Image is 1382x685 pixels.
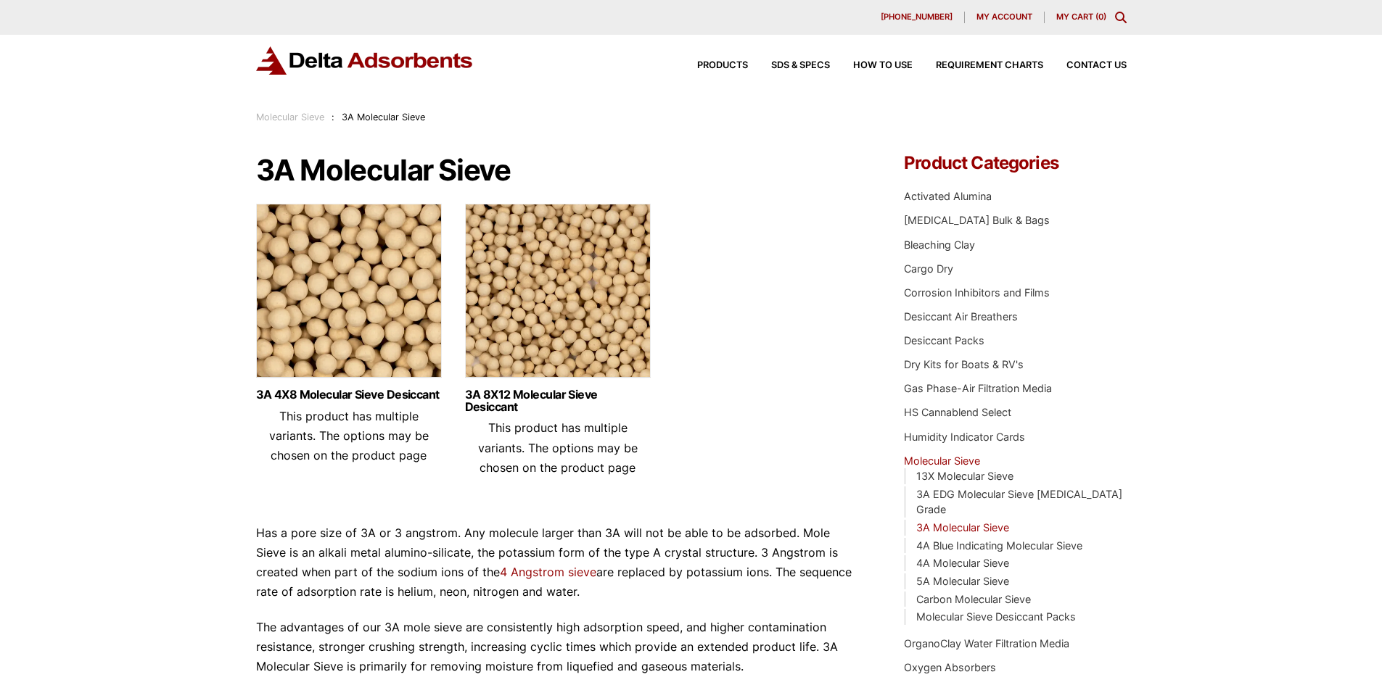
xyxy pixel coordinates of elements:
[904,310,1018,323] a: Desiccant Air Breathers
[478,420,638,474] span: This product has multiple variants. The options may be chosen on the product page
[916,488,1122,516] a: 3A EDG Molecular Sieve [MEDICAL_DATA] Grade
[256,618,861,677] p: The advantages of our 3A mole sieve are consistently high adsorption speed, and higher contaminat...
[904,334,984,346] a: Desiccant Packs
[1115,12,1127,23] div: Toggle Modal Content
[1043,61,1127,70] a: Contact Us
[916,470,1013,482] a: 13X Molecular Sieve
[1056,12,1106,22] a: My Cart (0)
[965,12,1045,23] a: My account
[936,61,1043,70] span: Requirement Charts
[697,61,748,70] span: Products
[342,112,425,123] span: 3A Molecular Sieve
[881,13,953,21] span: [PHONE_NUMBER]
[853,61,913,70] span: How to Use
[904,154,1126,172] h4: Product Categories
[904,661,996,673] a: Oxygen Absorbers
[913,61,1043,70] a: Requirement Charts
[916,521,1009,534] a: 3A Molecular Sieve
[332,112,334,123] span: :
[256,46,474,75] img: Delta Adsorbents
[916,539,1082,552] a: 4A Blue Indicating Molecular Sieve
[269,409,429,462] span: This product has multiple variants. The options may be chosen on the product page
[904,286,1050,299] a: Corrosion Inhibitors and Films
[976,13,1032,21] span: My account
[904,637,1069,649] a: OrganoClay Water Filtration Media
[500,565,596,579] a: 4 Angstrom sieve
[904,358,1024,370] a: Dry Kits for Boats & RV's
[904,190,992,202] a: Activated Alumina
[1066,61,1127,70] span: Contact Us
[256,154,861,186] h1: 3A Molecular Sieve
[1098,12,1103,22] span: 0
[904,238,975,251] a: Bleaching Clay
[256,523,861,602] p: Has a pore size of 3A or 3 angstrom. Any molecule larger than 3A will not be able to be adsorbed....
[256,389,442,401] a: 3A 4X8 Molecular Sieve Desiccant
[904,382,1052,394] a: Gas Phase-Air Filtration Media
[904,262,953,275] a: Cargo Dry
[916,575,1009,587] a: 5A Molecular Sieve
[748,61,830,70] a: SDS & SPECS
[916,610,1076,623] a: Molecular Sieve Desiccant Packs
[256,112,324,123] a: Molecular Sieve
[916,593,1031,605] a: Carbon Molecular Sieve
[771,61,830,70] span: SDS & SPECS
[904,214,1050,226] a: [MEDICAL_DATA] Bulk & Bags
[869,12,965,23] a: [PHONE_NUMBER]
[904,431,1025,443] a: Humidity Indicator Cards
[674,61,748,70] a: Products
[904,406,1011,418] a: HS Cannablend Select
[830,61,913,70] a: How to Use
[465,389,651,413] a: 3A 8X12 Molecular Sieve Desiccant
[916,557,1009,569] a: 4A Molecular Sieve
[904,454,980,467] a: Molecular Sieve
